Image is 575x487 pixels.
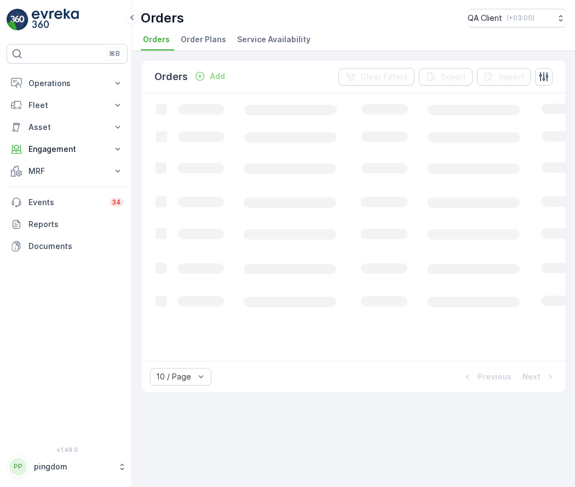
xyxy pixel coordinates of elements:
[468,9,566,27] button: QA Client(+03:00)
[7,455,128,478] button: PPpingdom
[190,70,229,83] button: Add
[34,461,112,472] p: pingdom
[7,235,128,257] a: Documents
[141,9,184,27] p: Orders
[28,100,106,111] p: Fleet
[210,71,225,82] p: Add
[109,49,120,58] p: ⌘B
[237,34,311,45] span: Service Availability
[7,446,128,453] span: v 1.49.0
[28,144,106,155] p: Engagement
[181,34,226,45] span: Order Plans
[477,68,531,86] button: Import
[478,371,511,382] p: Previous
[7,160,128,182] button: MRF
[28,241,123,252] p: Documents
[28,219,123,230] p: Reports
[521,370,557,383] button: Next
[9,458,27,475] div: PP
[7,138,128,160] button: Engagement
[143,34,170,45] span: Orders
[419,68,473,86] button: Export
[499,71,524,82] p: Import
[28,166,106,177] p: MRF
[7,9,28,31] img: logo
[28,122,106,133] p: Asset
[338,68,415,86] button: Clear Filters
[441,71,466,82] p: Export
[7,116,128,138] button: Asset
[7,213,128,235] a: Reports
[112,198,121,207] p: 34
[32,9,79,31] img: logo_light-DOdMpM7g.png
[507,14,534,22] p: ( +03:00 )
[522,371,540,382] p: Next
[7,94,128,116] button: Fleet
[28,197,103,208] p: Events
[360,71,408,82] p: Clear Filters
[154,69,188,84] p: Orders
[7,72,128,94] button: Operations
[468,13,502,24] p: QA Client
[7,191,128,213] a: Events34
[28,78,106,89] p: Operations
[461,370,513,383] button: Previous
